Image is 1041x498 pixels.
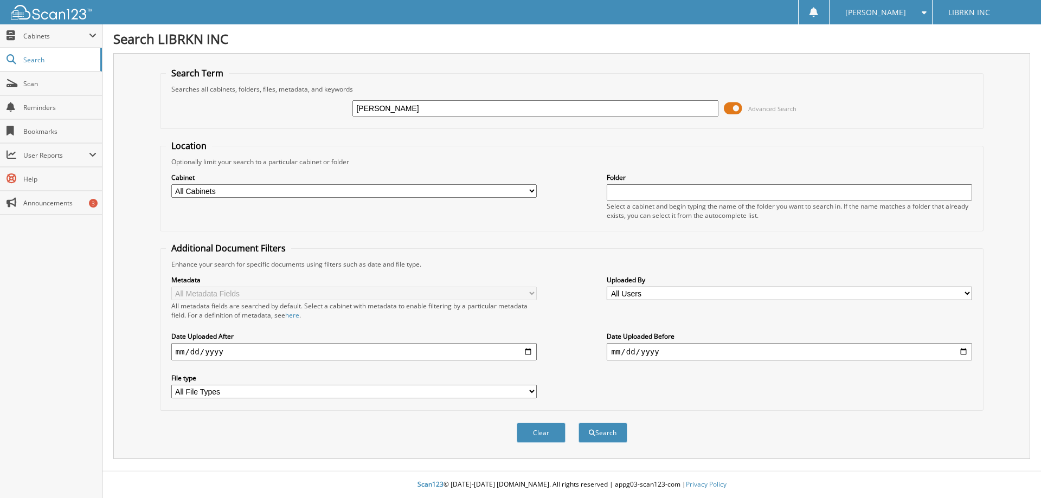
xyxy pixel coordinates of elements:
span: Scan [23,79,97,88]
label: Cabinet [171,173,537,182]
label: Uploaded By [607,275,972,284]
span: Search [23,55,95,64]
span: Cabinets [23,31,89,41]
span: User Reports [23,151,89,160]
h1: Search LIBRKN INC [113,30,1030,48]
span: Reminders [23,103,97,112]
a: here [285,311,299,320]
label: Date Uploaded Before [607,332,972,341]
span: Advanced Search [748,105,796,113]
button: Search [579,423,627,443]
span: LIBRKN INC [948,9,990,16]
legend: Additional Document Filters [166,242,291,254]
button: Clear [517,423,566,443]
label: Metadata [171,275,537,284]
span: Scan123 [417,480,444,489]
span: Bookmarks [23,127,97,136]
div: Searches all cabinets, folders, files, metadata, and keywords [166,85,978,94]
span: [PERSON_NAME] [845,9,906,16]
span: Announcements [23,198,97,208]
label: File type [171,373,537,383]
label: Folder [607,173,972,182]
div: Enhance your search for specific documents using filters such as date and file type. [166,260,978,269]
a: Privacy Policy [686,480,727,489]
input: start [171,343,537,360]
span: Help [23,174,97,184]
input: end [607,343,972,360]
label: Date Uploaded After [171,332,537,341]
div: © [DATE]-[DATE] [DOMAIN_NAME]. All rights reserved | appg03-scan123-com | [102,471,1041,498]
div: Select a cabinet and begin typing the name of the folder you want to search in. If the name match... [607,202,972,220]
legend: Search Term [166,67,229,79]
div: Optionally limit your search to a particular cabinet or folder [166,157,978,166]
legend: Location [166,140,212,152]
div: 3 [89,199,98,208]
iframe: Chat Widget [987,446,1041,498]
img: scan123-logo-white.svg [11,5,92,20]
div: All metadata fields are searched by default. Select a cabinet with metadata to enable filtering b... [171,301,537,320]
